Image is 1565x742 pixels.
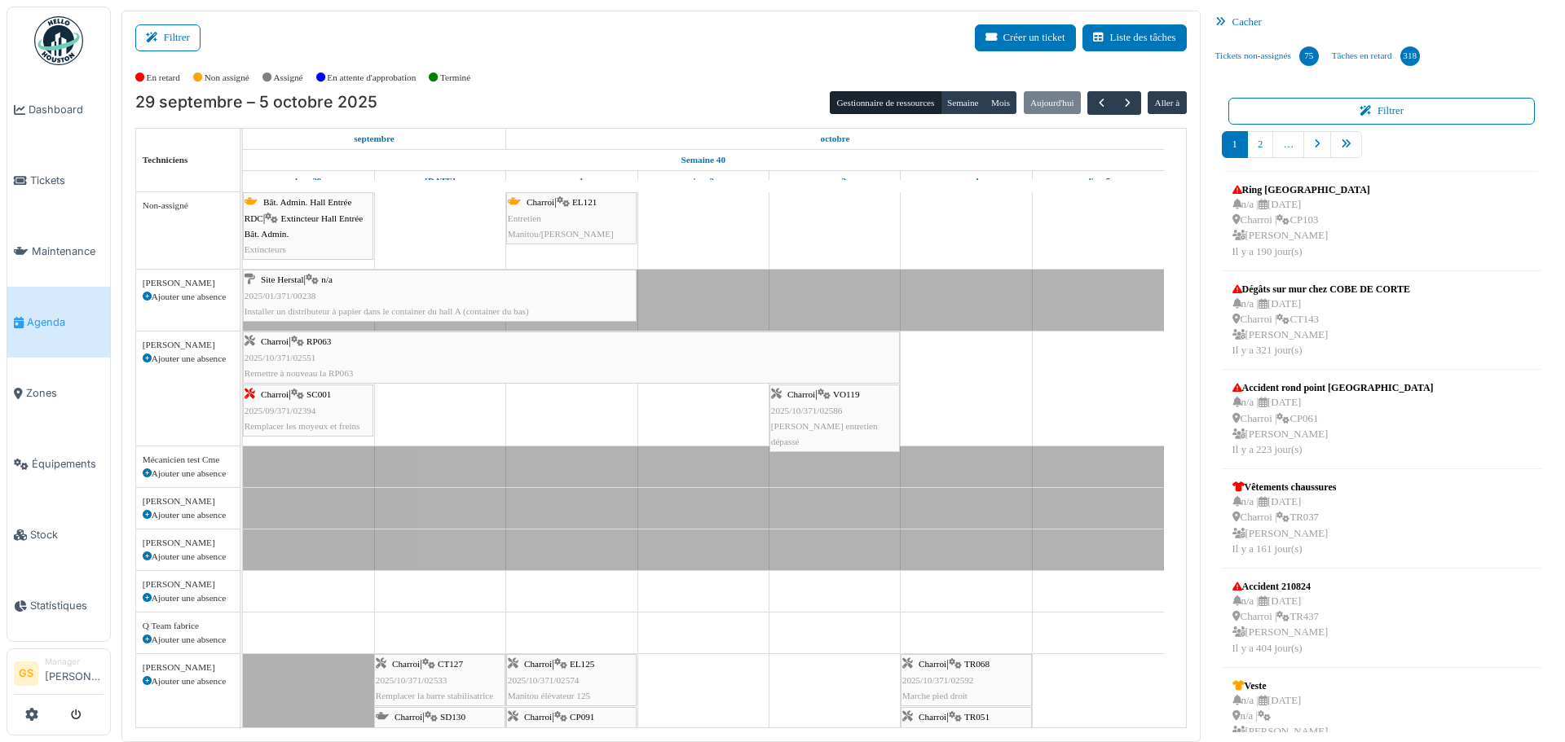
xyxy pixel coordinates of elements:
[45,656,104,668] div: Manager
[143,550,233,564] div: Ajouter une absence
[143,290,233,304] div: Ajouter une absence
[902,675,974,685] span: 2025/10/371/02592
[143,453,233,467] div: Mécanicien test Cme
[1228,278,1414,363] a: Dégâts sur mur chez COBE DE CORTE n/a |[DATE] Charroi |CT143 [PERSON_NAME]Il y a 321 jour(s)
[245,272,635,319] div: |
[1232,182,1370,197] div: Ring [GEOGRAPHIC_DATA]
[1209,11,1555,34] div: Cacher
[771,421,878,446] span: [PERSON_NAME] entretien dépassé
[7,216,110,287] a: Maintenance
[508,195,635,242] div: |
[1082,171,1114,191] a: 5 octobre 2025
[950,171,982,191] a: 4 octobre 2025
[143,467,233,481] div: Ajouter une absence
[376,656,504,704] div: |
[421,171,460,191] a: 30 septembre 2025
[7,358,110,428] a: Zones
[902,656,1030,704] div: |
[306,336,331,346] span: RP063
[1087,91,1114,115] button: Précédent
[787,389,815,399] span: Charroi
[833,389,860,399] span: VO119
[32,456,104,472] span: Équipements
[1228,98,1536,125] button: Filtrer
[143,155,188,165] span: Techniciens
[7,74,110,145] a: Dashboard
[147,71,180,85] label: En retard
[985,91,1017,114] button: Mois
[1232,395,1434,458] div: n/a | [DATE] Charroi | CP061 [PERSON_NAME] Il y a 223 jour(s)
[26,385,104,401] span: Zones
[243,449,292,463] span: Vacances
[1232,579,1329,594] div: Accident 210824
[440,71,470,85] label: Terminé
[964,712,990,722] span: TR051
[975,24,1076,51] button: Créer un ticket
[245,368,354,378] span: Remettre à nouveau la RP063
[34,16,83,65] img: Badge_color-CXgf-gQk.svg
[689,171,718,191] a: 2 octobre 2025
[1232,197,1370,260] div: n/a | [DATE] Charroi | CP103 [PERSON_NAME] Il y a 190 jour(s)
[771,406,843,415] span: 2025/10/371/02586
[7,145,110,216] a: Tickets
[350,129,399,149] a: 29 septembre 2025
[830,91,941,114] button: Gestionnaire de ressources
[941,91,985,114] button: Semaine
[243,532,292,546] span: Vacances
[245,306,529,316] span: Installer un distributeur à papier dans le container du hall A (container du bas)
[508,675,580,685] span: 2025/10/371/02574
[245,197,352,222] span: Bât. Admin. Hall Entrée RDC
[1228,476,1341,561] a: Vêtements chaussures n/a |[DATE] Charroi |TR037 [PERSON_NAME]Il y a 161 jour(s)
[1232,296,1410,359] div: n/a | [DATE] Charroi | CT143 [PERSON_NAME] Il y a 321 jour(s)
[30,598,104,613] span: Statistiques
[245,195,372,257] div: |
[45,656,104,691] li: [PERSON_NAME]
[376,675,447,685] span: 2025/10/371/02533
[245,421,360,431] span: Remplacer les moyeux et freins
[7,570,110,641] a: Statistiques
[14,656,104,695] a: GS Manager[PERSON_NAME]
[440,712,465,722] span: SD130
[306,389,331,399] span: SC001
[1232,678,1329,693] div: Veste
[1148,91,1186,114] button: Aller à
[245,213,363,239] span: Extincteur Hall Entrée Bât. Admin.
[508,656,635,704] div: |
[135,24,201,51] button: Filtrer
[143,352,233,366] div: Ajouter une absence
[30,527,104,542] span: Stock
[27,314,104,330] span: Agenda
[817,129,854,149] a: 1 octobre 2025
[143,536,233,550] div: [PERSON_NAME]
[1400,46,1420,66] div: 318
[321,274,333,284] span: n/a
[570,712,594,722] span: CP091
[143,619,233,633] div: Q Team fabrice
[1228,575,1333,661] a: Accident 210824 n/a |[DATE] Charroi |TR437 [PERSON_NAME]Il y a 404 jour(s)
[1228,178,1374,264] a: Ring [GEOGRAPHIC_DATA] n/a |[DATE] Charroi |CP103 [PERSON_NAME]Il y a 190 jour(s)
[205,71,249,85] label: Non assigné
[819,171,850,191] a: 3 octobre 2025
[143,199,233,213] div: Non-assigné
[1299,46,1319,66] div: 75
[524,712,552,722] span: Charroi
[677,150,730,170] a: Semaine 40
[245,387,372,434] div: |
[143,674,233,688] div: Ajouter une absence
[135,93,377,112] h2: 29 septembre – 5 octobre 2025
[1228,376,1438,462] a: Accident rond point [GEOGRAPHIC_DATA] n/a |[DATE] Charroi |CP061 [PERSON_NAME]Il y a 223 jour(s)
[261,274,304,284] span: Site Herstal
[143,338,233,352] div: [PERSON_NAME]
[919,659,946,669] span: Charroi
[1325,34,1426,78] a: Tâches en retard
[771,387,898,450] div: |
[1247,131,1273,158] a: 2
[7,499,110,570] a: Stock
[556,171,588,191] a: 1 octobre 2025
[508,213,614,239] span: Entretien Manitou/[PERSON_NAME]
[1232,282,1410,296] div: Dégâts sur mur chez COBE DE CORTE
[1082,24,1187,51] a: Liste des tâches
[1272,131,1304,158] a: …
[572,197,597,207] span: EL121
[376,691,493,700] span: Remplacer la barre stabilisatrice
